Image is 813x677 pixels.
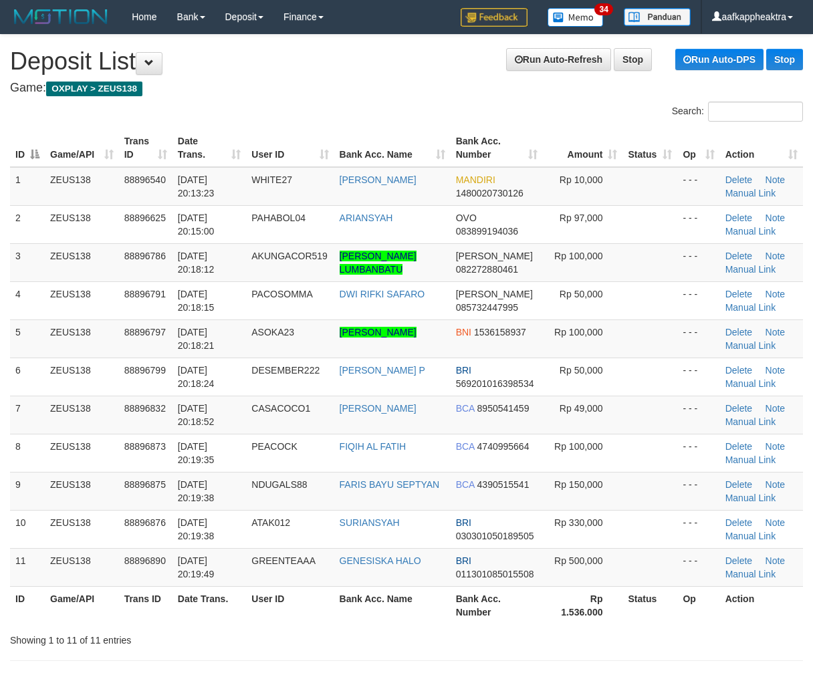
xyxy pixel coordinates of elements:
[766,479,786,490] a: Note
[477,441,530,452] span: Copy 4740995664 to clipboard
[456,441,475,452] span: BCA
[124,479,166,490] span: 88896875
[124,174,166,185] span: 88896540
[720,129,803,167] th: Action: activate to sort column ascending
[766,365,786,376] a: Note
[677,129,719,167] th: Op: activate to sort column ascending
[725,264,776,275] a: Manual Link
[45,510,119,548] td: ZEUS138
[456,555,471,566] span: BRI
[456,174,495,185] span: MANDIRI
[251,213,306,223] span: PAHABOL04
[251,555,316,566] span: GREENTEAAA
[334,129,451,167] th: Bank Acc. Name: activate to sort column ascending
[178,555,215,579] span: [DATE] 20:19:49
[10,243,45,281] td: 3
[677,396,719,434] td: - - -
[178,251,215,275] span: [DATE] 20:18:12
[725,365,752,376] a: Delete
[251,441,297,452] span: PEACOCK
[340,555,421,566] a: GENESISKA HALO
[340,213,393,223] a: ARIANSYAH
[725,441,752,452] a: Delete
[178,479,215,503] span: [DATE] 20:19:38
[677,167,719,206] td: - - -
[708,102,803,122] input: Search:
[725,555,752,566] a: Delete
[456,517,471,528] span: BRI
[554,441,602,452] span: Rp 100,000
[766,251,786,261] a: Note
[456,365,471,376] span: BRI
[725,416,776,427] a: Manual Link
[10,472,45,510] td: 9
[45,548,119,586] td: ZEUS138
[677,510,719,548] td: - - -
[725,531,776,541] a: Manual Link
[124,251,166,261] span: 88896786
[456,327,471,337] span: BNI
[10,510,45,548] td: 10
[340,251,417,275] a: [PERSON_NAME] LUMBANBATU
[554,251,602,261] span: Rp 100,000
[560,174,603,185] span: Rp 10,000
[725,454,776,465] a: Manual Link
[725,479,752,490] a: Delete
[251,517,290,528] span: ATAK012
[246,586,334,624] th: User ID
[178,441,215,465] span: [DATE] 20:19:35
[725,188,776,198] a: Manual Link
[178,213,215,237] span: [DATE] 20:15:00
[119,586,172,624] th: Trans ID
[624,8,691,26] img: panduan.png
[340,174,417,185] a: [PERSON_NAME]
[560,365,603,376] span: Rp 50,000
[677,586,719,624] th: Op
[251,479,307,490] span: NDUGALS88
[622,129,677,167] th: Status: activate to sort column ascending
[677,548,719,586] td: - - -
[456,213,477,223] span: OVO
[45,281,119,319] td: ZEUS138
[178,517,215,541] span: [DATE] 20:19:38
[340,365,425,376] a: [PERSON_NAME] P
[124,517,166,528] span: 88896876
[725,569,776,579] a: Manual Link
[10,319,45,358] td: 5
[10,396,45,434] td: 7
[45,205,119,243] td: ZEUS138
[725,378,776,389] a: Manual Link
[251,251,328,261] span: AKUNGACOR519
[560,289,603,299] span: Rp 50,000
[456,264,518,275] span: Copy 082272880461 to clipboard
[677,281,719,319] td: - - -
[614,48,652,71] a: Stop
[10,82,803,95] h4: Game:
[766,441,786,452] a: Note
[340,403,417,414] a: [PERSON_NAME]
[622,586,677,624] th: Status
[725,340,776,351] a: Manual Link
[251,327,294,337] span: ASOKA23
[178,327,215,351] span: [DATE] 20:18:21
[725,493,776,503] a: Manual Link
[10,434,45,472] td: 8
[45,243,119,281] td: ZEUS138
[45,129,119,167] th: Game/API: activate to sort column ascending
[766,327,786,337] a: Note
[474,327,526,337] span: Copy 1536158937 to clipboard
[594,3,612,15] span: 34
[10,205,45,243] td: 2
[766,49,803,70] a: Stop
[340,441,406,452] a: FIQIH AL FATIH
[334,586,451,624] th: Bank Acc. Name
[10,358,45,396] td: 6
[725,403,752,414] a: Delete
[451,586,543,624] th: Bank Acc. Number
[340,327,417,337] a: [PERSON_NAME]
[677,319,719,358] td: - - -
[124,441,166,452] span: 88896873
[45,472,119,510] td: ZEUS138
[477,479,530,490] span: Copy 4390515541 to clipboard
[456,531,534,541] span: Copy 030301050189505 to clipboard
